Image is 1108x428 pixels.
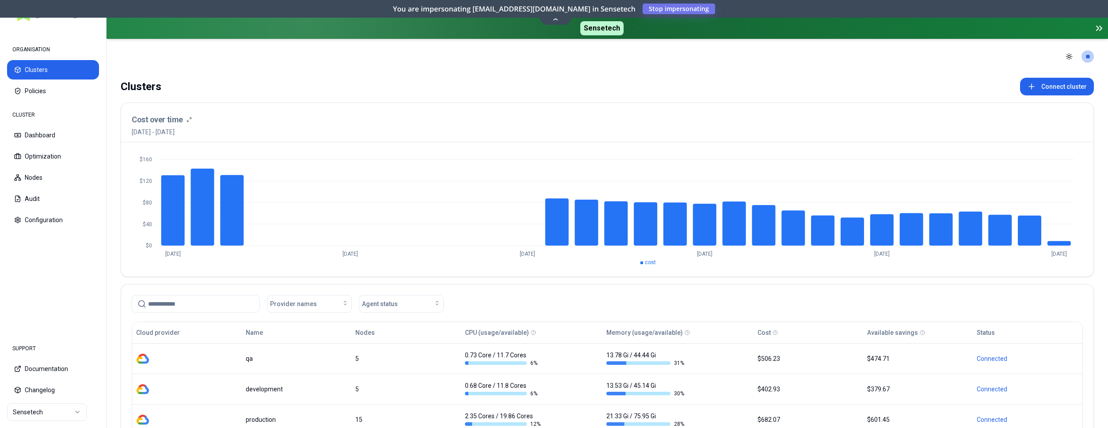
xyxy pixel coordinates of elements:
div: Clusters [121,78,161,95]
tspan: $120 [140,178,152,184]
div: 21.33 Gi / 75.95 Gi [606,412,684,428]
tspan: [DATE] [874,251,890,257]
div: 12 % [465,420,543,428]
div: development [246,385,347,394]
tspan: [DATE] [520,251,535,257]
div: 5 [355,354,457,363]
div: 0.68 Core / 11.8 Cores [465,381,543,397]
button: Available savings [867,324,918,341]
button: Agent status [359,295,444,313]
tspan: [DATE] [697,251,712,257]
div: $506.23 [758,354,859,363]
div: 15 [355,415,457,424]
span: Agent status [362,299,398,308]
div: $682.07 [758,415,859,424]
tspan: $40 [143,221,152,227]
div: $379.67 [867,385,969,394]
div: 13.53 Gi / 45.14 Gi [606,381,684,397]
div: Connected [977,385,1078,394]
span: cost [645,259,656,265]
div: SUPPORT [7,340,99,357]
div: 28 % [606,420,684,428]
div: 0.73 Core / 11.7 Cores [465,351,543,367]
tspan: [DATE] [343,251,358,257]
div: 6 % [465,390,543,397]
tspan: $0 [146,242,152,249]
div: qa [246,354,347,363]
button: CPU (usage/available) [465,324,529,341]
div: 30 % [606,390,684,397]
span: Provider names [270,299,317,308]
button: Optimization [7,147,99,166]
button: Nodes [355,324,375,341]
button: Policies [7,81,99,101]
button: Name [246,324,263,341]
tspan: [DATE] [165,251,181,257]
img: gcp [136,383,149,396]
button: Memory (usage/available) [606,324,683,341]
button: Connect cluster [1020,78,1094,95]
button: Cloud provider [136,324,180,341]
button: Cost [758,324,771,341]
div: $601.45 [867,415,969,424]
button: Changelog [7,380,99,400]
div: 31 % [606,360,684,367]
div: 2.35 Cores / 19.86 Cores [465,412,543,428]
div: 6 % [465,360,543,367]
div: CLUSTER [7,106,99,124]
tspan: [DATE] [1051,251,1067,257]
div: 13.78 Gi / 44.44 Gi [606,351,684,367]
tspan: $160 [140,156,152,163]
button: Nodes [7,168,99,187]
h3: Cost over time [132,114,183,126]
div: Connected [977,354,1078,363]
div: production [246,415,347,424]
tspan: $80 [143,200,152,206]
div: $474.71 [867,354,969,363]
div: ORGANISATION [7,41,99,58]
span: [DATE] - [DATE] [132,128,192,136]
button: Configuration [7,210,99,230]
button: Documentation [7,359,99,379]
button: Audit [7,189,99,208]
div: Connected [977,415,1078,424]
img: gcp [136,413,149,426]
div: 5 [355,385,457,394]
div: Status [977,328,995,337]
img: gcp [136,352,149,365]
button: Provider names [267,295,352,313]
div: $402.93 [758,385,859,394]
span: Sensetech [580,21,624,35]
button: Dashboard [7,125,99,145]
button: Clusters [7,60,99,80]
